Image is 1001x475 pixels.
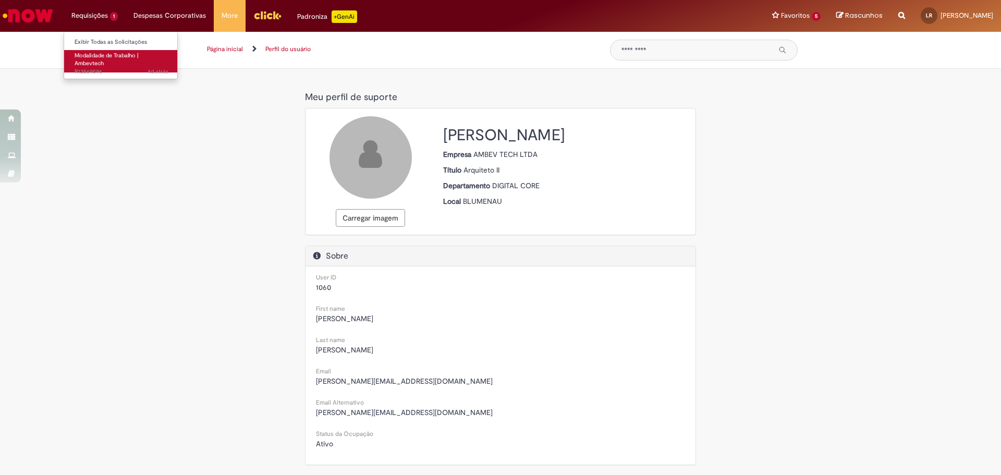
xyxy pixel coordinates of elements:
h2: Sobre [313,251,688,261]
ul: Requisições [64,31,178,79]
span: Requisições [71,10,108,21]
a: Aberto R13569596 : Modalidade de Trabalho | Ambevtech [64,50,179,72]
span: Rascunhos [845,10,883,20]
span: [PERSON_NAME] [316,345,373,355]
img: click_logo_yellow_360x200.png [253,7,282,23]
small: Email Alternativo [316,398,364,407]
span: R13569596 [75,68,168,76]
span: Modalidade de Trabalho | Ambevtech [75,52,139,68]
span: [PERSON_NAME][EMAIL_ADDRESS][DOMAIN_NAME] [316,408,493,417]
span: Ativo [316,439,333,448]
a: Exibir Todas as Solicitações [64,36,179,48]
small: Email [316,367,331,375]
span: Despesas Corporativas [133,10,206,21]
span: Meu perfil de suporte [305,91,397,103]
a: Rascunhos [836,11,883,21]
button: Carregar imagem [336,209,405,227]
img: ServiceNow [1,5,55,26]
ul: Trilhas de página [203,40,594,59]
span: LR [926,12,932,19]
p: +GenAi [332,10,357,23]
small: First name [316,305,345,313]
span: [PERSON_NAME] [316,314,373,323]
time: 26/09/2025 10:07:01 [148,68,168,76]
a: Perfil do usuário [265,45,311,53]
small: Status da Ocupação [316,430,373,438]
span: 1060 [316,283,331,292]
span: BLUMENAU [463,197,502,206]
span: [PERSON_NAME][EMAIL_ADDRESS][DOMAIN_NAME] [316,376,493,386]
span: 4d atrás [148,68,168,76]
strong: Título [443,165,463,175]
span: AMBEV TECH LTDA [473,150,538,159]
strong: Departamento [443,181,492,190]
h2: [PERSON_NAME] [443,127,688,144]
span: 1 [110,12,118,21]
span: 5 [812,12,821,21]
strong: Local [443,197,463,206]
span: Arquiteto II [463,165,499,175]
small: Last name [316,336,345,344]
span: [PERSON_NAME] [941,11,993,20]
a: Página inicial [207,45,243,53]
span: More [222,10,238,21]
div: Padroniza [297,10,357,23]
strong: Empresa [443,150,473,159]
span: DIGITAL CORE [492,181,540,190]
small: User ID [316,273,336,282]
span: Favoritos [781,10,810,21]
